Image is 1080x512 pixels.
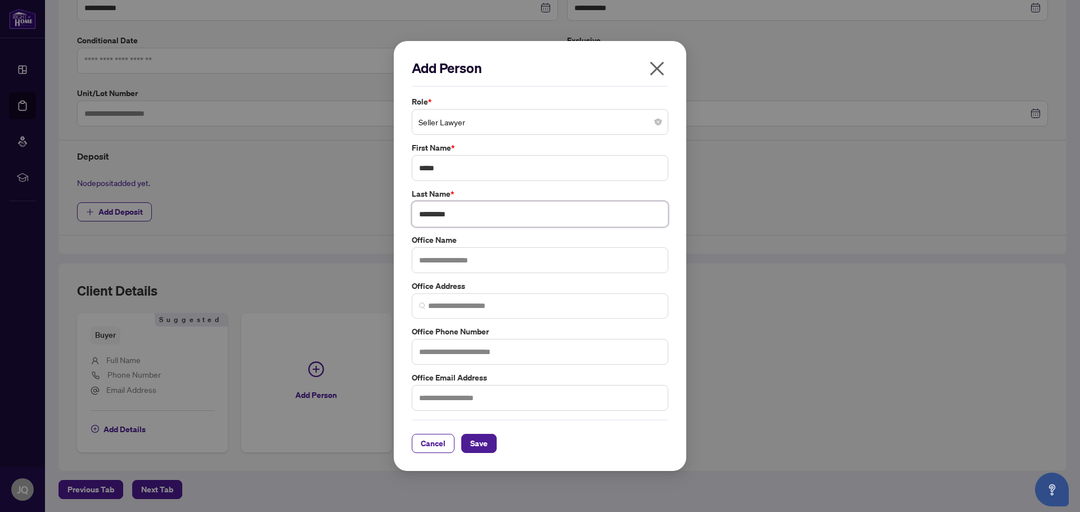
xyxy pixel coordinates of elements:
span: Save [470,434,488,452]
label: Office Email Address [412,371,668,384]
img: search_icon [419,302,426,309]
span: Seller Lawyer [418,111,661,133]
span: close-circle [655,119,661,125]
button: Cancel [412,434,454,453]
label: Office Name [412,234,668,246]
label: Role [412,96,668,108]
button: Open asap [1035,473,1069,506]
label: Office Address [412,280,668,292]
span: Cancel [421,434,445,452]
label: Last Name [412,188,668,200]
label: Office Phone Number [412,325,668,338]
h2: Add Person [412,59,668,77]
button: Save [461,434,497,453]
span: close [648,60,666,78]
label: First Name [412,142,668,154]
